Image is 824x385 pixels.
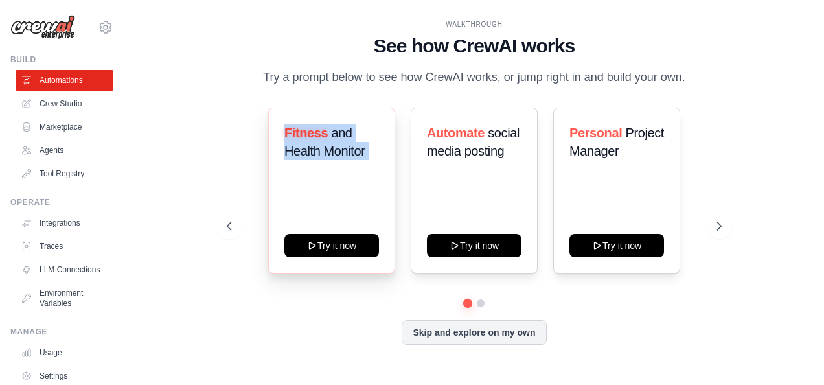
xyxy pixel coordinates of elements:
span: social media posting [427,126,520,158]
iframe: Chat Widget [759,323,824,385]
a: Automations [16,70,113,91]
button: Try it now [569,234,664,257]
h1: See how CrewAI works [227,34,722,58]
a: Tool Registry [16,163,113,184]
div: Manage [10,327,113,337]
button: Skip and explore on my own [402,320,546,345]
button: Try it now [284,234,379,257]
button: Try it now [427,234,521,257]
a: Integrations [16,213,113,233]
a: Marketplace [16,117,113,137]
span: Personal [569,126,622,140]
span: Automate [427,126,485,140]
div: Operate [10,197,113,207]
a: Crew Studio [16,93,113,114]
a: Agents [16,140,113,161]
p: Try a prompt below to see how CrewAI works, or jump right in and build your own. [257,68,692,87]
div: Build [10,54,113,65]
a: LLM Connections [16,259,113,280]
div: WALKTHROUGH [227,19,722,29]
img: Logo [10,15,75,40]
a: Usage [16,342,113,363]
span: Fitness [284,126,328,140]
a: Traces [16,236,113,257]
a: Environment Variables [16,283,113,314]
